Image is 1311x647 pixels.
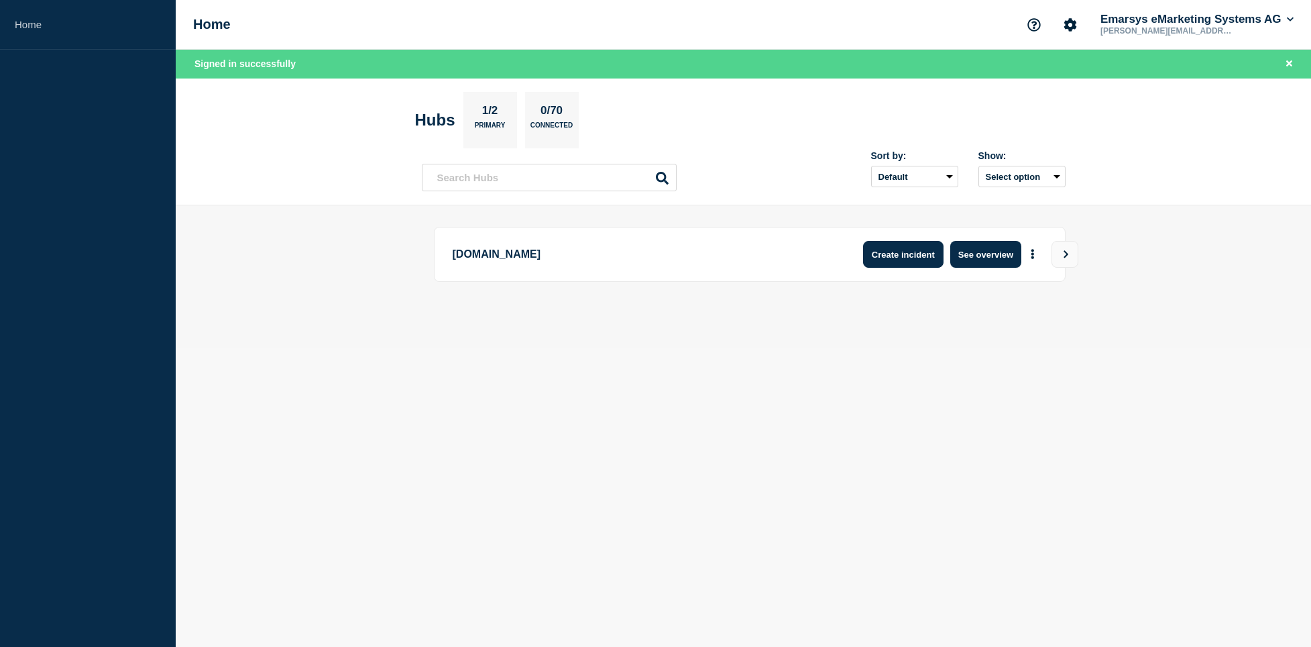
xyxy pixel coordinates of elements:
[530,121,573,136] p: Connected
[978,166,1066,187] button: Select option
[1281,56,1298,72] button: Close banner
[1098,26,1237,36] p: [PERSON_NAME][EMAIL_ADDRESS][PERSON_NAME][DOMAIN_NAME]
[1056,11,1084,39] button: Account settings
[453,241,823,268] p: [DOMAIN_NAME]
[475,121,506,136] p: Primary
[950,241,1021,268] button: See overview
[871,166,958,187] select: Sort by
[415,111,455,130] h2: Hubs
[422,164,677,191] input: Search Hubs
[1098,13,1296,26] button: Emarsys eMarketing Systems AG
[978,150,1066,161] div: Show:
[863,241,944,268] button: Create incident
[1051,241,1078,268] button: View
[1024,242,1041,267] button: More actions
[193,17,231,32] h1: Home
[871,150,958,161] div: Sort by:
[477,104,503,121] p: 1/2
[194,58,296,69] span: Signed in successfully
[535,104,567,121] p: 0/70
[1020,11,1048,39] button: Support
